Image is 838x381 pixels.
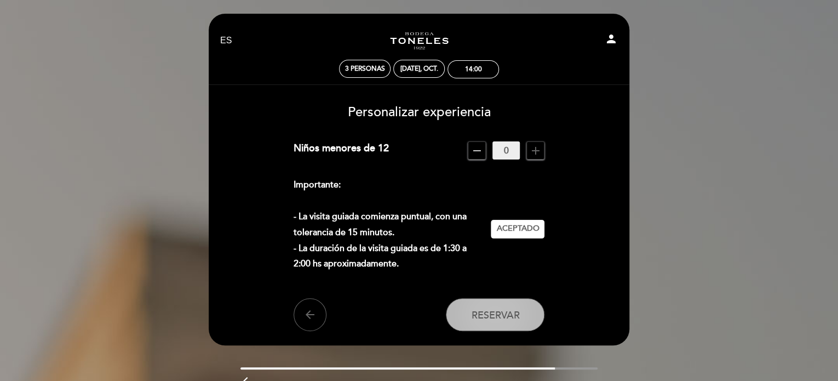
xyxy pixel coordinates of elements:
button: person [605,32,618,49]
p: - La visita guiada comienza puntual, con una tolerancia de 15 minutos. - La duración de la visita... [294,177,483,272]
span: 3 personas [345,65,385,73]
button: Reservar [446,298,544,331]
i: arrow_back [303,308,317,321]
i: person [605,32,618,46]
div: Niños menores de 12 [294,141,389,160]
div: [DATE], oct. [400,65,438,73]
span: Reservar [471,309,519,321]
button: Aceptado [491,220,544,238]
a: Turismo Bodega Los Toneles [351,26,487,56]
button: arrow_back [294,298,326,331]
i: add [529,144,542,157]
span: Aceptado [496,223,539,235]
span: Personalizar experiencia [348,104,491,120]
i: remove [470,144,484,157]
strong: Importante: [294,179,341,190]
div: 14:00 [465,65,482,73]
